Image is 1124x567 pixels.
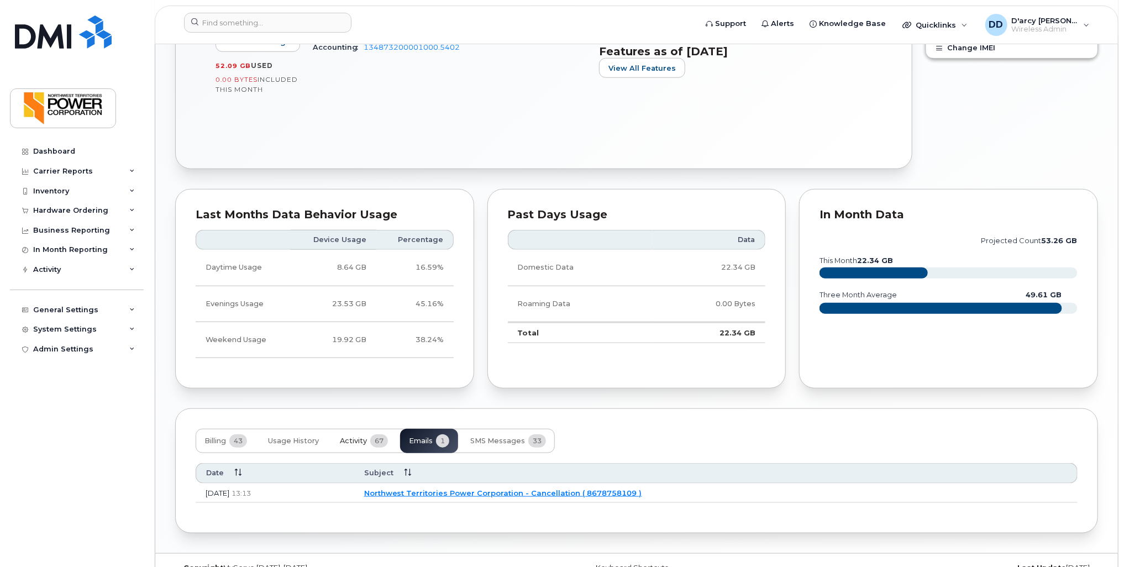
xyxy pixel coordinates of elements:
td: Domestic Data [508,250,653,286]
span: 52.09 GB [216,62,251,70]
th: Device Usage [291,230,376,250]
text: 49.61 GB [1026,291,1062,299]
td: Daytime Usage [196,250,291,286]
tr: Friday from 6:00pm to Monday 8:00am [196,322,454,358]
td: 22.34 GB [652,322,765,343]
span: View All Features [608,63,676,73]
h3: Features as of [DATE] [599,45,872,58]
span: D'arcy [PERSON_NAME] [1012,16,1078,25]
button: View All Features [599,58,685,78]
td: Total [508,322,653,343]
span: included this month [216,75,298,93]
text: three month average [819,291,897,299]
div: D'arcy Delorey [978,14,1097,36]
tr: Weekdays from 6:00pm to 8:00am [196,286,454,322]
td: 19.92 GB [291,322,376,358]
span: DD [989,18,1004,32]
span: Usage History [268,437,319,445]
a: Support [698,13,754,35]
td: 45.16% [376,286,454,322]
span: 33 [528,434,546,448]
tspan: 22.34 GB [857,256,893,265]
a: Knowledge Base [802,13,894,35]
div: Quicklinks [895,14,975,36]
td: Evenings Usage [196,286,291,322]
input: Find something... [184,13,351,33]
th: Percentage [376,230,454,250]
span: 43 [229,434,247,448]
td: 8.64 GB [291,250,376,286]
th: Data [652,230,765,250]
span: Accounting [313,43,364,51]
td: Roaming Data [508,286,653,322]
div: Past Days Usage [508,209,766,221]
span: Activity [340,437,367,445]
td: Weekend Usage [196,322,291,358]
button: Change IMEI [926,38,1097,58]
td: 16.59% [376,250,454,286]
span: SMS Messages [470,437,525,445]
span: Wireless Admin [1012,25,1078,34]
span: 0.00 Bytes [216,76,258,83]
td: 22.34 GB [652,250,765,286]
span: 13:13 [232,489,251,497]
span: Knowledge Base [819,18,886,29]
a: Northwest Territories Power Corporation - Cancellation ( 8678758109 ) [364,489,642,497]
span: used [251,61,273,70]
span: Subject [364,468,393,478]
text: this month [819,256,893,265]
td: 38.24% [376,322,454,358]
span: Support [715,18,746,29]
td: 0.00 Bytes [652,286,765,322]
a: Alerts [754,13,802,35]
span: Date [206,468,224,478]
span: Billing [204,437,226,445]
span: 67 [370,434,388,448]
div: Last Months Data Behavior Usage [196,209,454,221]
a: 134873200001000.5402 [364,43,460,51]
span: Quicklinks [916,20,956,29]
tspan: 53.26 GB [1042,237,1078,245]
div: In Month Data [820,209,1078,221]
text: projected count [981,237,1078,245]
td: 23.53 GB [291,286,376,322]
span: Alerts [771,18,794,29]
span: [DATE] [206,489,229,497]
